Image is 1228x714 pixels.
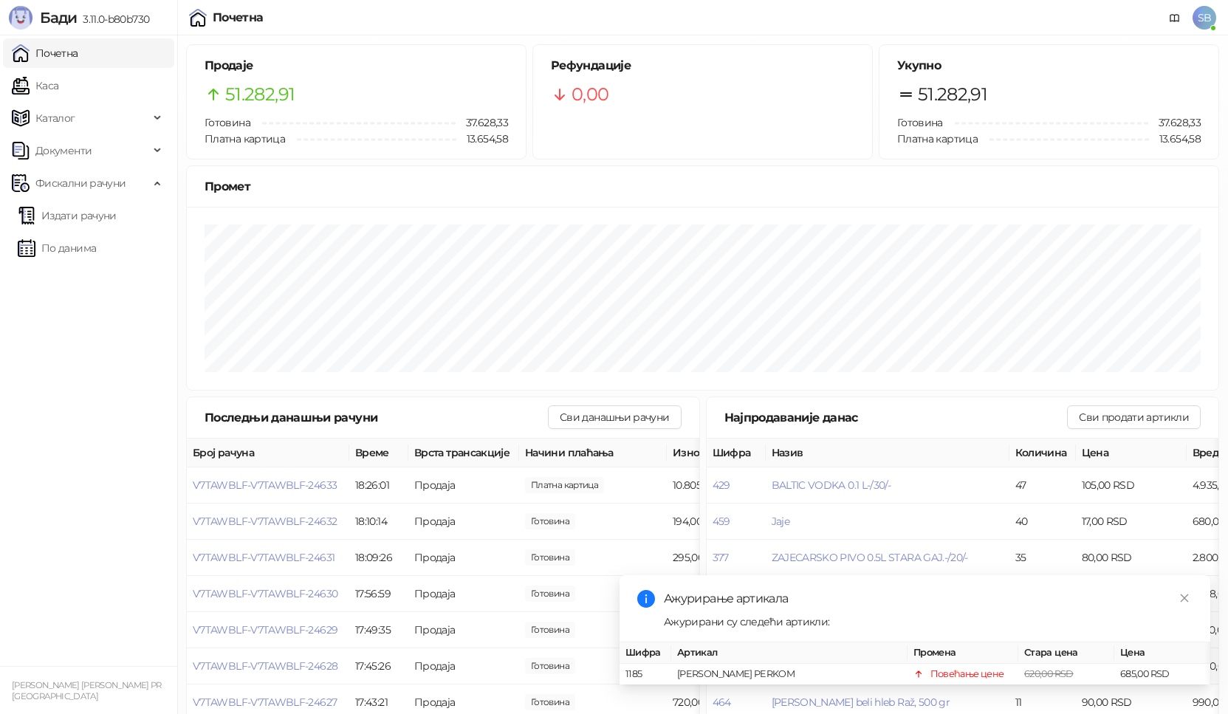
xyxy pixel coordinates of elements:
td: Продаја [408,612,519,648]
button: 377 [713,551,729,564]
th: Шифра [707,439,766,467]
td: Продаја [408,648,519,684]
th: Цена [1076,439,1187,467]
td: 10.805,58 RSD [667,467,778,504]
th: Број рачуна [187,439,349,467]
a: По данима [18,233,96,263]
td: 295,00 RSD [667,540,778,576]
a: Издати рачуни [18,201,117,230]
td: 47 [1009,467,1076,504]
td: 685,00 RSD [1114,664,1210,685]
span: 449,00 [525,586,575,602]
div: Промет [205,177,1201,196]
button: V7TAWBLF-V7TAWBLF-24632 [193,515,337,528]
span: info-circle [637,590,655,608]
div: Ажурирани су следећи артикли: [664,614,1193,630]
span: Готовина [205,116,250,129]
td: 18:10:14 [349,504,408,540]
small: [PERSON_NAME] [PERSON_NAME] PR [GEOGRAPHIC_DATA] [12,680,162,701]
button: 459 [713,515,730,528]
a: Почетна [12,38,78,68]
div: Повећање цене [930,667,1004,682]
span: 13.654,58 [456,131,508,147]
div: Најпродаваније данас [724,408,1068,427]
td: 18:26:01 [349,467,408,504]
th: Шифра [620,642,671,664]
span: 13.654,58 [1149,131,1201,147]
img: Logo [9,6,32,30]
a: Документација [1163,6,1187,30]
td: 35 [1009,540,1076,576]
td: [PERSON_NAME] PERKOM [671,664,908,685]
button: ZAJECARSKO PIVO 0.5L STARA GAJ.-/20/- [772,551,968,564]
td: 105,00 RSD [1076,467,1187,504]
span: SB [1193,6,1216,30]
button: BALTIC VODKA 0.1 L-/30/- [772,478,891,492]
span: 295,00 [525,549,575,566]
button: Сви данашњи рачуни [548,405,681,429]
th: Начини плаћања [519,439,667,467]
td: Продаја [408,504,519,540]
h5: Укупно [897,57,1201,75]
th: Количина [1009,439,1076,467]
td: Продаја [408,576,519,612]
span: 3.11.0-b80b730 [77,13,149,26]
span: 720,00 [525,694,575,710]
td: 17:49:35 [349,612,408,648]
span: 0,00 [572,80,608,109]
td: Продаја [408,467,519,504]
span: 490,00 [525,622,575,638]
button: 429 [713,478,730,492]
th: Промена [908,642,1018,664]
span: V7TAWBLF-V7TAWBLF-24633 [193,478,337,492]
button: [PERSON_NAME] beli hleb Raž, 500 gr [772,696,950,709]
td: 17,00 RSD [1076,504,1187,540]
span: Документи [35,136,92,165]
button: V7TAWBLF-V7TAWBLF-24628 [193,659,337,673]
th: Време [349,439,408,467]
a: Каса [12,71,58,100]
span: Готовина [897,116,943,129]
span: Платна картица [205,132,285,145]
button: 464 [713,696,731,709]
th: Назив [766,439,1009,467]
button: V7TAWBLF-V7TAWBLF-24631 [193,551,335,564]
span: 194,00 [525,513,575,529]
button: V7TAWBLF-V7TAWBLF-24629 [193,623,337,636]
span: Платна картица [897,132,978,145]
td: 17:56:59 [349,576,408,612]
button: V7TAWBLF-V7TAWBLF-24627 [193,696,337,709]
th: Цена [1114,642,1210,664]
h5: Рефундације [551,57,854,75]
span: 37.628,33 [456,114,508,131]
th: Врста трансакције [408,439,519,467]
h5: Продаје [205,57,508,75]
div: Почетна [213,12,264,24]
td: Продаја [408,540,519,576]
span: 10.805,58 [525,477,604,493]
td: 18:09:26 [349,540,408,576]
button: Jaje [772,515,789,528]
th: Стара цена [1018,642,1114,664]
td: 40 [1009,504,1076,540]
a: Close [1176,590,1193,606]
td: 80,00 RSD [1076,540,1187,576]
span: V7TAWBLF-V7TAWBLF-24630 [193,587,337,600]
td: 194,00 RSD [667,504,778,540]
span: 51.282,91 [225,80,295,109]
span: 37.628,33 [1148,114,1201,131]
span: 51.282,91 [918,80,987,109]
td: 17:45:26 [349,648,408,684]
span: Каталог [35,103,75,133]
span: Бади [40,9,77,27]
td: 1185 [620,664,671,685]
